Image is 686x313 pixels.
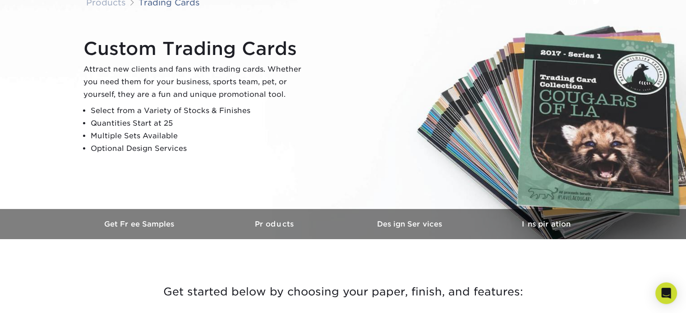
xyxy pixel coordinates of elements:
a: Inspiration [479,209,614,239]
li: Select from a Variety of Stocks & Finishes [91,104,309,117]
p: Attract new clients and fans with trading cards. Whether you need them for your business, sports ... [83,63,309,101]
h3: Get Free Samples [73,220,208,228]
h3: Inspiration [479,220,614,228]
iframe: Google Customer Reviews [2,286,77,310]
h1: Custom Trading Cards [83,38,309,59]
h3: Design Services [343,220,479,228]
li: Quantities Start at 25 [91,117,309,130]
a: Products [208,209,343,239]
div: Open Intercom Messenger [655,282,677,304]
a: Get Free Samples [73,209,208,239]
a: Design Services [343,209,479,239]
h3: Get started below by choosing your paper, finish, and features: [79,272,607,312]
li: Multiple Sets Available [91,130,309,142]
li: Optional Design Services [91,142,309,155]
h3: Products [208,220,343,228]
